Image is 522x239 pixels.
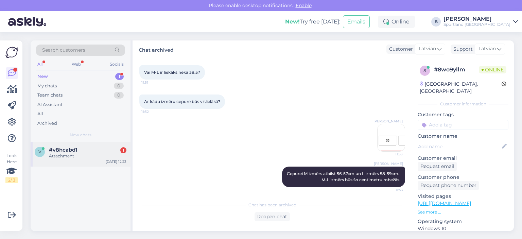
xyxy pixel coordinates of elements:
[108,60,125,69] div: Socials
[37,83,57,89] div: My chats
[418,174,508,181] p: Customer phone
[431,17,441,27] div: B
[343,15,370,28] button: Emails
[144,70,200,75] span: Vai M-L ir liekāks nekā 38.5?
[418,155,508,162] p: Customer email
[114,92,124,99] div: 0
[373,119,403,124] span: [PERSON_NAME]
[141,109,167,114] span: 11:52
[42,47,85,54] span: Search customers
[418,181,479,190] div: Request phone number
[419,45,436,53] span: Latvian
[418,225,508,232] p: Windows 10
[37,73,48,80] div: New
[418,143,501,150] input: Add name
[49,147,77,153] span: #v8hcabd1
[114,83,124,89] div: 0
[248,202,296,208] span: Chat has been archived
[115,73,124,80] div: 1
[144,99,220,104] span: Ar kādu izmēru cepure būs vislielākā?
[36,60,44,69] div: All
[377,152,403,157] span: 11:53
[37,92,63,99] div: Team chats
[5,46,18,59] img: Askly Logo
[70,60,82,69] div: Web
[378,16,415,28] div: Online
[285,18,340,26] div: Try free [DATE]:
[106,159,126,164] div: [DATE] 12:23
[418,101,508,107] div: Customer information
[70,132,91,138] span: New chats
[418,200,471,206] a: [URL][DOMAIN_NAME]
[434,66,479,74] div: # 8wo9yllm
[139,45,174,54] label: Chat archived
[418,209,508,215] p: See more ...
[418,111,508,118] p: Customer tags
[141,80,167,85] span: 11:51
[49,153,126,159] div: Attachment
[443,16,510,22] div: [PERSON_NAME]
[423,68,426,73] span: 8
[418,218,508,225] p: Operating system
[287,171,400,182] span: Cepurei M izmērs atbilst 56-57cm un L izmērs 58-59cm. M-L izmērs būs šo centimetru robežās.
[386,46,413,53] div: Customer
[38,149,41,154] span: v
[120,147,126,153] div: 1
[255,212,290,221] div: Reopen chat
[418,193,508,200] p: Visited pages
[418,120,508,130] input: Add a tag
[418,162,457,171] div: Request email
[37,110,43,117] div: All
[420,81,502,95] div: [GEOGRAPHIC_DATA], [GEOGRAPHIC_DATA]
[37,120,57,127] div: Archived
[5,153,18,183] div: Look Here
[443,22,510,27] div: Sportland [GEOGRAPHIC_DATA]
[37,101,63,108] div: AI Assistant
[451,46,473,53] div: Support
[294,2,314,8] span: Enable
[443,16,518,27] a: [PERSON_NAME]Sportland [GEOGRAPHIC_DATA]
[378,124,405,151] img: Attachment
[479,66,506,73] span: Online
[285,18,300,25] b: New!
[374,161,403,166] span: [PERSON_NAME]
[5,177,18,183] div: 2 / 3
[418,133,508,140] p: Customer name
[478,45,496,53] span: Latvian
[378,187,403,192] span: 11:53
